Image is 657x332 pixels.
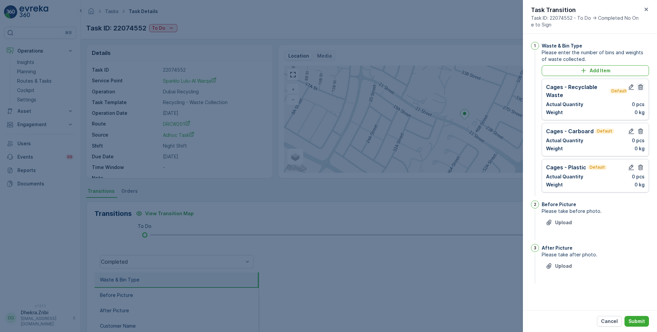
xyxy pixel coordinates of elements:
[555,263,572,269] p: Upload
[624,316,649,327] button: Submit
[546,173,583,180] p: Actual Quantity
[542,251,649,258] span: Please take after photo.
[531,42,539,50] div: 1
[542,217,576,228] button: Upload File
[632,101,645,108] p: 0 pcs
[531,200,539,209] div: 2
[542,65,649,76] button: Add Item
[635,181,645,188] p: 0 kg
[542,245,573,251] p: After Picture
[635,145,645,152] p: 0 kg
[546,181,563,188] p: Weight
[546,163,586,171] p: Cages - Plastic
[546,145,563,152] p: Weight
[542,201,576,208] p: Before Picture
[555,219,572,226] p: Upload
[632,137,645,144] p: 0 pcs
[546,137,583,144] p: Actual Quantity
[601,318,618,325] p: Cancel
[531,244,539,252] div: 3
[542,261,576,271] button: Upload File
[635,109,645,116] p: 0 kg
[611,88,626,94] p: Default
[546,109,563,116] p: Weight
[629,318,645,325] p: Submit
[546,83,608,99] p: Cages - Recyclable Waste
[596,129,613,134] p: Default
[546,101,583,108] p: Actual Quantity
[589,165,606,170] p: Default
[590,67,610,74] p: Add Item
[632,173,645,180] p: 0 pcs
[531,15,642,28] span: Task ID: 22074552 - To Do -> Completed No One to Sign
[546,127,594,135] p: Cages - Carboard
[597,316,622,327] button: Cancel
[531,5,642,15] p: Task Transition
[542,43,582,49] p: Waste & Bin Type
[542,49,649,63] span: Please enter the number of bins and weights of waste collected.
[542,208,649,215] span: Please take before photo.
